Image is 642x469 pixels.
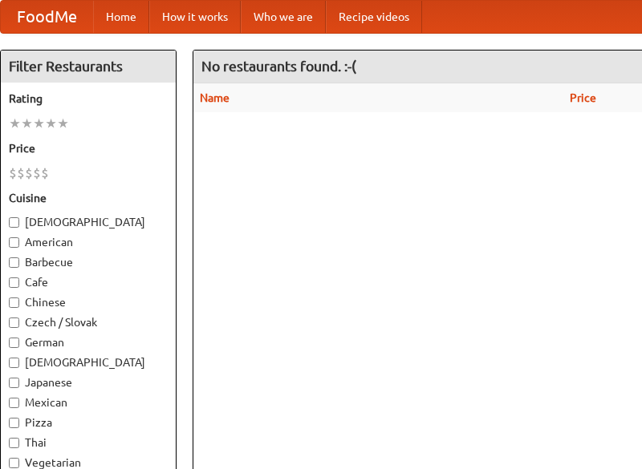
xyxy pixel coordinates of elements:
h5: Price [9,140,168,156]
input: Mexican [9,398,19,408]
li: $ [25,164,33,182]
label: Mexican [9,394,168,410]
ng-pluralize: No restaurants found. :-( [201,59,356,74]
input: Japanese [9,378,19,388]
li: $ [9,164,17,182]
input: Thai [9,438,19,448]
input: [DEMOGRAPHIC_DATA] [9,358,19,368]
label: Barbecue [9,254,168,270]
input: German [9,338,19,348]
input: Czech / Slovak [9,317,19,328]
label: Cafe [9,274,168,290]
label: American [9,234,168,250]
label: Japanese [9,374,168,390]
input: Cafe [9,277,19,288]
a: Name [200,91,230,104]
li: $ [41,164,49,182]
a: Recipe videos [326,1,422,33]
li: ★ [57,115,69,132]
input: Vegetarian [9,458,19,468]
label: [DEMOGRAPHIC_DATA] [9,354,168,370]
input: [DEMOGRAPHIC_DATA] [9,217,19,228]
a: Home [93,1,149,33]
input: Barbecue [9,257,19,268]
label: [DEMOGRAPHIC_DATA] [9,214,168,230]
input: Pizza [9,418,19,428]
h4: Filter Restaurants [1,51,176,83]
label: Thai [9,435,168,451]
li: ★ [9,115,21,132]
a: How it works [149,1,241,33]
label: Pizza [9,414,168,431]
li: ★ [33,115,45,132]
li: ★ [21,115,33,132]
a: FoodMe [1,1,93,33]
a: Price [570,91,596,104]
h5: Cuisine [9,190,168,206]
li: $ [33,164,41,182]
label: Czech / Slovak [9,314,168,330]
li: ★ [45,115,57,132]
label: German [9,334,168,350]
a: Who we are [241,1,326,33]
input: American [9,237,19,248]
li: $ [17,164,25,182]
h5: Rating [9,91,168,107]
label: Chinese [9,294,168,310]
input: Chinese [9,297,19,308]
